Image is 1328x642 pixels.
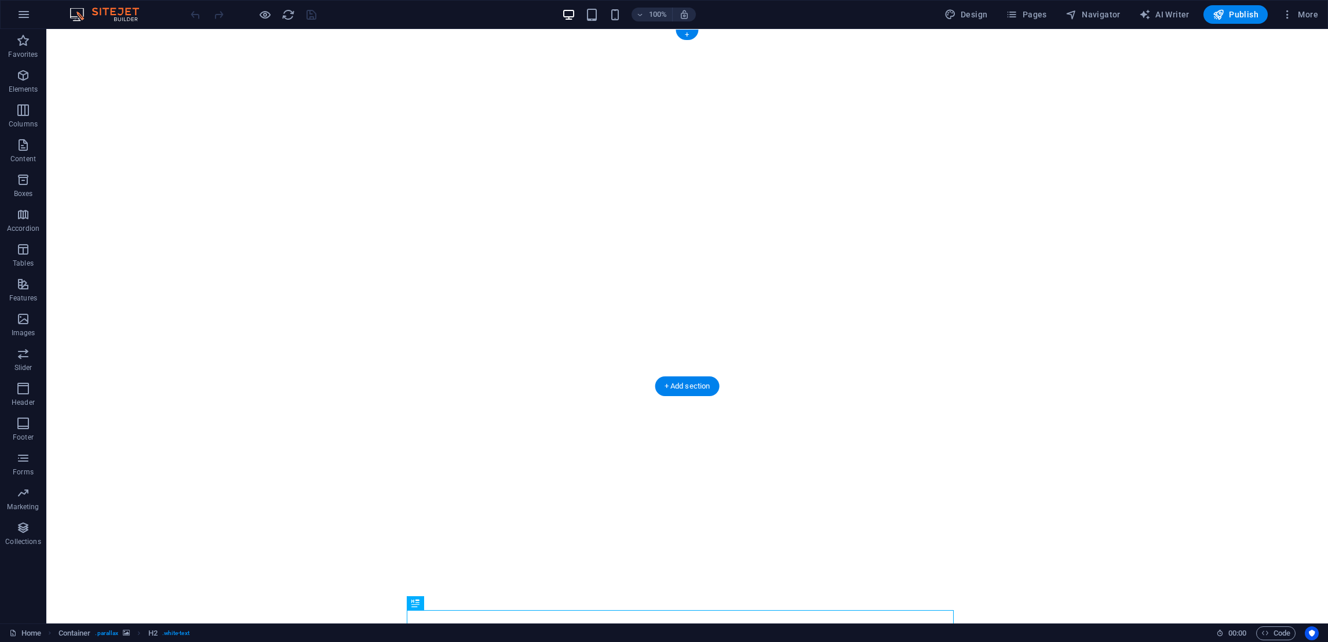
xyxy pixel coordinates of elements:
[13,467,34,477] p: Forms
[655,376,720,396] div: + Add section
[1001,5,1051,24] button: Pages
[1061,5,1125,24] button: Navigator
[5,537,41,546] p: Collections
[13,433,34,442] p: Footer
[944,9,988,20] span: Design
[59,626,91,640] span: Click to select. Double-click to edit
[1261,626,1290,640] span: Code
[13,259,34,268] p: Tables
[1216,626,1247,640] h6: Session time
[1305,626,1319,640] button: Usercentrics
[67,8,154,21] img: Editor Logo
[632,8,673,21] button: 100%
[10,154,36,164] p: Content
[9,293,37,303] p: Features
[1139,9,1190,20] span: AI Writer
[649,8,667,21] h6: 100%
[7,224,39,233] p: Accordion
[1006,9,1046,20] span: Pages
[281,8,295,21] button: reload
[1277,5,1323,24] button: More
[679,9,689,20] i: On resize automatically adjust zoom level to fit chosen device.
[14,363,32,372] p: Slider
[940,5,993,24] div: Design (Ctrl+Alt+Y)
[1236,629,1238,637] span: :
[1066,9,1121,20] span: Navigator
[1282,9,1318,20] span: More
[676,30,698,40] div: +
[162,626,189,640] span: . white-text
[123,630,130,636] i: This element contains a background
[95,626,118,640] span: . parallax
[1203,5,1268,24] button: Publish
[8,50,38,59] p: Favorites
[1213,9,1258,20] span: Publish
[1228,626,1246,640] span: 00 00
[14,189,33,198] p: Boxes
[1256,626,1296,640] button: Code
[9,119,38,129] p: Columns
[12,328,35,338] p: Images
[258,8,272,21] button: Click here to leave preview mode and continue editing
[9,626,41,640] a: Click to cancel selection. Double-click to open Pages
[7,502,39,512] p: Marketing
[148,626,158,640] span: Click to select. Double-click to edit
[940,5,993,24] button: Design
[12,398,35,407] p: Header
[282,8,295,21] i: Reload page
[59,626,189,640] nav: breadcrumb
[9,85,38,94] p: Elements
[1134,5,1194,24] button: AI Writer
